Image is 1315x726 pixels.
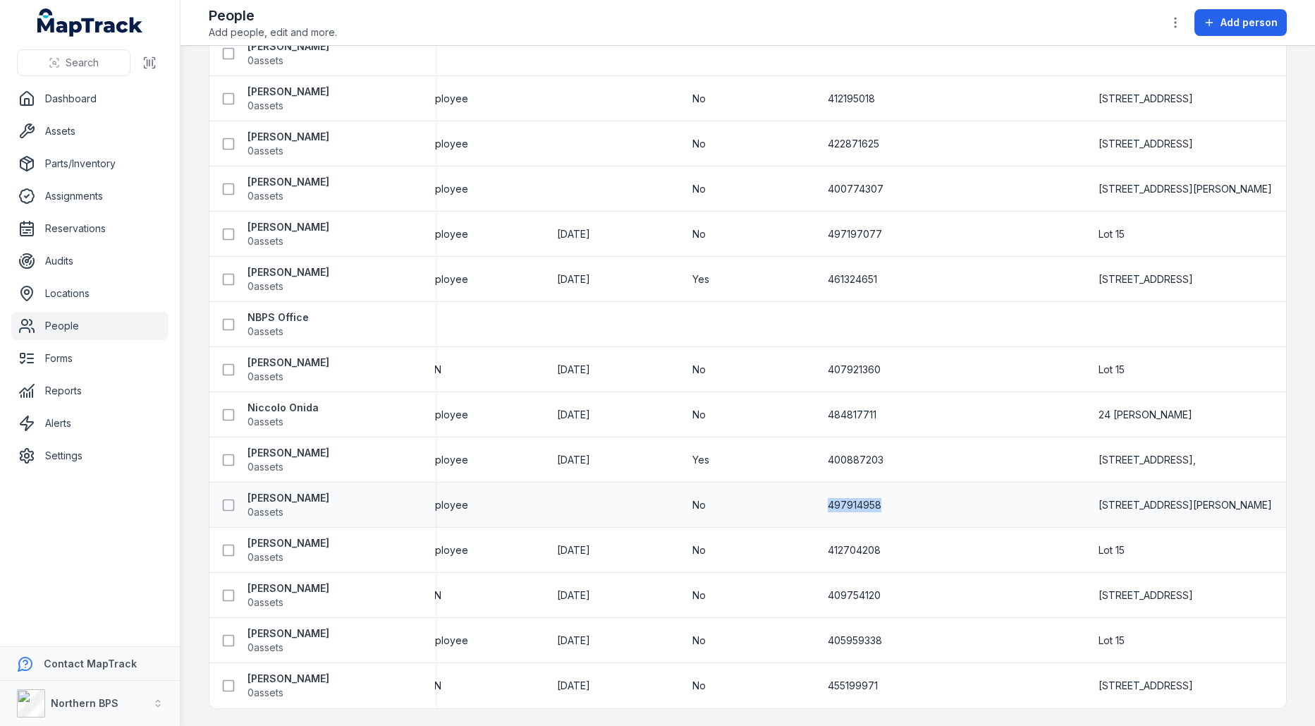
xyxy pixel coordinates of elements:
[422,498,468,512] span: Employee
[247,536,329,550] strong: [PERSON_NAME]
[557,272,590,286] time: 08/06/2025, 8:00:00 am
[247,144,283,158] span: 0 assets
[209,6,337,25] h2: People
[557,227,590,241] time: 03/01/2025, 8:00:00 am
[557,408,590,422] time: 03/10/2021, 8:00:00 am
[247,672,329,686] strong: [PERSON_NAME]
[11,182,169,210] a: Assignments
[247,130,329,158] a: [PERSON_NAME]0assets
[247,175,329,203] a: [PERSON_NAME]0assets
[1099,498,1272,512] span: [STREET_ADDRESS][PERSON_NAME]
[557,273,590,285] span: [DATE]
[247,672,329,700] a: [PERSON_NAME]0assets
[1099,453,1196,467] span: [STREET_ADDRESS],
[557,363,590,375] span: [DATE]
[247,325,283,339] span: 0 assets
[247,175,329,189] strong: [PERSON_NAME]
[557,543,590,557] time: 01/01/2024, 8:00:00 am
[247,401,319,415] strong: Niccolo Onida
[247,491,329,519] a: [PERSON_NAME]0assets
[247,491,329,505] strong: [PERSON_NAME]
[11,442,169,470] a: Settings
[422,227,468,241] span: Employee
[557,228,590,240] span: [DATE]
[247,356,329,384] a: [PERSON_NAME]0assets
[828,227,882,241] span: 497197077
[247,536,329,564] a: [PERSON_NAME]0assets
[422,634,468,648] span: Employee
[247,265,329,294] a: [PERSON_NAME]0assets
[209,25,337,40] span: Add people, edit and more.
[247,415,283,429] span: 0 assets
[1099,137,1193,151] span: [STREET_ADDRESS]
[1099,363,1125,377] span: Lot 15
[247,595,283,610] span: 0 assets
[422,543,468,557] span: Employee
[422,92,468,106] span: Employee
[247,581,329,610] a: [PERSON_NAME]0assets
[557,588,590,603] time: 03/10/2021, 8:00:00 am
[11,117,169,145] a: Assets
[828,498,881,512] span: 497914958
[247,310,309,325] strong: NBPS Office
[247,85,329,113] a: [PERSON_NAME]0assets
[247,505,283,519] span: 0 assets
[247,641,283,655] span: 0 assets
[557,589,590,601] span: [DATE]
[1099,272,1193,286] span: [STREET_ADDRESS]
[692,679,706,693] span: No
[11,85,169,113] a: Dashboard
[557,409,590,421] span: [DATE]
[692,137,706,151] span: No
[11,247,169,275] a: Audits
[557,679,590,693] time: 03/10/2021, 8:00:00 am
[247,446,329,460] strong: [PERSON_NAME]
[247,189,283,203] span: 0 assets
[828,588,881,603] span: 409754120
[247,220,329,234] strong: [PERSON_NAME]
[828,679,878,693] span: 455199971
[692,543,706,557] span: No
[17,49,130,76] button: Search
[1099,543,1125,557] span: Lot 15
[247,54,283,68] span: 0 assets
[247,310,309,339] a: NBPS Office0assets
[828,543,881,557] span: 412704208
[557,453,590,467] time: 01/07/2025, 8:00:00 am
[247,85,329,99] strong: [PERSON_NAME]
[692,363,706,377] span: No
[422,408,468,422] span: Employee
[828,272,877,286] span: 461324651
[247,686,283,700] span: 0 assets
[557,634,590,646] span: [DATE]
[828,408,876,422] span: 484817711
[44,658,137,670] strong: Contact MapTrack
[11,214,169,243] a: Reservations
[828,92,875,106] span: 412195018
[422,453,468,467] span: Employee
[692,92,706,106] span: No
[1099,588,1193,603] span: [STREET_ADDRESS]
[1099,679,1193,693] span: [STREET_ADDRESS]
[11,409,169,437] a: Alerts
[11,150,169,178] a: Parts/Inventory
[692,408,706,422] span: No
[557,679,590,691] span: [DATE]
[51,697,118,709] strong: Northern BPS
[1099,634,1125,648] span: Lot 15
[11,377,169,405] a: Reports
[11,344,169,373] a: Forms
[11,279,169,308] a: Locations
[557,454,590,466] span: [DATE]
[247,356,329,370] strong: [PERSON_NAME]
[247,40,329,68] a: [PERSON_NAME]0assets
[828,182,883,196] span: 400774307
[247,446,329,474] a: [PERSON_NAME]0assets
[247,627,329,641] strong: [PERSON_NAME]
[1099,182,1272,196] span: [STREET_ADDRESS][PERSON_NAME]
[247,370,283,384] span: 0 assets
[66,56,99,70] span: Search
[828,634,882,648] span: 405959338
[247,265,329,279] strong: [PERSON_NAME]
[692,272,709,286] span: Yes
